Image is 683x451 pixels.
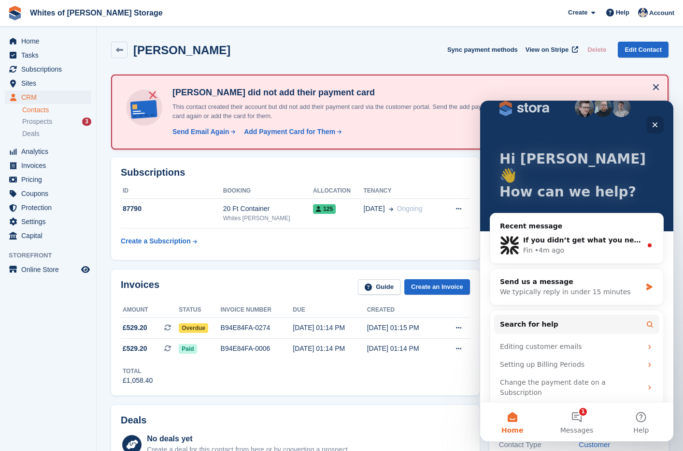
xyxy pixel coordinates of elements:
[14,273,179,301] div: Change the payment date on a Subscription
[616,8,629,17] span: Help
[5,201,91,214] a: menu
[568,8,587,17] span: Create
[166,15,184,33] div: Close
[223,183,313,199] th: Booking
[244,127,335,137] div: Add Payment Card for Them
[10,112,184,163] div: Recent messageProfile image for FinIf you didn’t get what you needed, reply here to continue the ...
[10,127,183,163] div: Profile image for FinIf you didn’t get what you needed, reply here to continue the conversation.F...
[80,264,91,275] a: Preview store
[221,323,293,333] div: B94E84FA-0274
[21,187,79,200] span: Coupons
[179,344,197,354] span: Paid
[22,105,91,115] a: Contacts
[20,259,162,269] div: Setting up Billing Periods
[153,326,169,333] span: Help
[8,6,22,20] img: stora-icon-8386f47178a22dfd0bd8f6a31ec36ba5ce8667c1dd55bd0f319d3a0aa187defe.svg
[293,302,367,318] th: Due
[121,302,179,318] th: Amount
[240,127,342,137] a: Add Payment Card for Them
[367,323,441,333] div: [DATE] 01:15 PM
[367,344,441,354] div: [DATE] 01:14 PM
[121,204,223,214] div: 87790
[223,204,313,214] div: 20 Ft Container
[133,44,230,57] h2: [PERSON_NAME]
[221,302,293,318] th: Invoice number
[43,135,332,143] span: If you didn’t get what you needed, reply here to continue the conversation.
[20,135,39,154] img: Profile image for Fin
[21,326,43,333] span: Home
[5,263,91,276] a: menu
[121,232,197,250] a: Create a Subscription
[397,205,423,212] span: Ongoing
[5,187,91,200] a: menu
[179,302,220,318] th: Status
[223,214,313,223] div: Whites [PERSON_NAME]
[129,302,193,341] button: Help
[221,344,293,354] div: B94E84FA-0006
[364,204,385,214] span: [DATE]
[364,183,443,199] th: Tenancy
[21,48,79,62] span: Tasks
[404,279,470,295] a: Create an Invoice
[447,42,518,58] button: Sync payment methods
[5,48,91,62] a: menu
[21,201,79,214] span: Protection
[293,323,367,333] div: [DATE] 01:14 PM
[22,129,40,138] span: Deals
[21,145,79,158] span: Analytics
[21,62,79,76] span: Subscriptions
[19,50,174,83] p: Hi [PERSON_NAME] 👋
[20,241,162,251] div: Editing customer emails
[43,145,53,155] div: Fin
[21,173,79,186] span: Pricing
[5,76,91,90] a: menu
[169,102,507,121] p: This contact created their account but did not add their payment card via the customer portal. Se...
[80,326,114,333] span: Messages
[9,251,96,260] span: Storefront
[21,229,79,242] span: Capital
[123,367,153,376] div: Total
[5,159,91,172] a: menu
[526,45,569,55] span: View on Stripe
[21,159,79,172] span: Invoices
[499,439,579,451] div: Contact Type
[26,5,167,21] a: Whites of [PERSON_NAME] Storage
[121,279,159,295] h2: Invoices
[20,120,173,131] div: Recent message
[123,376,153,386] div: £1,058.40
[64,302,128,341] button: Messages
[121,167,470,178] h2: Subscriptions
[124,87,165,128] img: no-card-linked-e7822e413c904bf8b177c4d89f31251c4716f9871600ec3ca5bfc59e148c83f4.svg
[5,229,91,242] a: menu
[618,42,669,58] a: Edit Contact
[22,117,52,126] span: Prospects
[121,183,223,199] th: ID
[20,219,78,229] span: Search for help
[367,302,441,318] th: Created
[14,214,179,233] button: Search for help
[293,344,367,354] div: [DATE] 01:14 PM
[123,344,147,354] span: £529.20
[638,8,648,17] img: Wendy
[123,323,147,333] span: £529.20
[5,34,91,48] a: menu
[5,145,91,158] a: menu
[179,323,208,333] span: Overdue
[583,42,610,58] button: Delete
[21,263,79,276] span: Online Store
[21,90,79,104] span: CRM
[21,34,79,48] span: Home
[22,129,91,139] a: Deals
[82,118,91,126] div: 3
[20,277,162,297] div: Change the payment date on a Subscription
[20,176,161,186] div: Send us a message
[313,204,336,214] span: 125
[480,101,673,441] iframe: Intercom live chat
[172,127,229,137] div: Send Email Again
[22,117,91,127] a: Prospects 3
[5,173,91,186] a: menu
[358,279,400,295] a: Guide
[20,186,161,196] div: We typically reply in under 15 minutes
[121,236,191,246] div: Create a Subscription
[21,76,79,90] span: Sites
